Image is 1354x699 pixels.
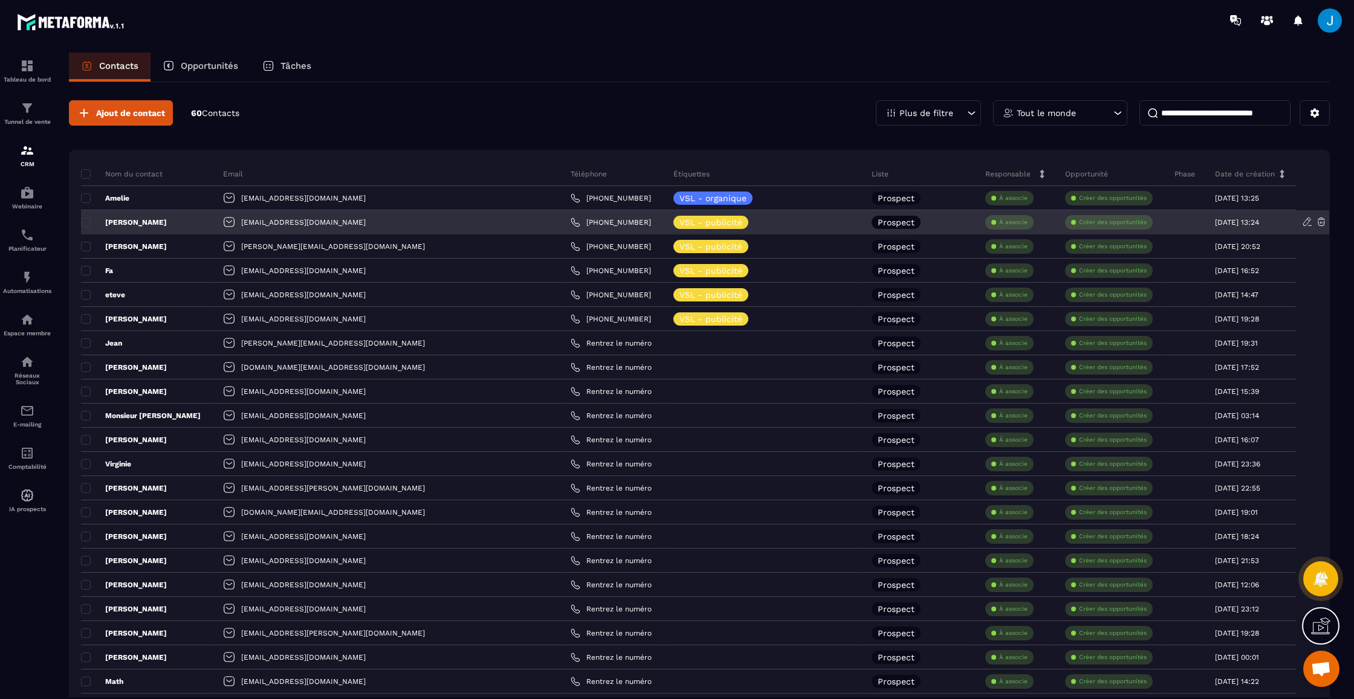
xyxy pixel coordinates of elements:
[872,169,889,179] p: Liste
[1079,677,1147,686] p: Créer des opportunités
[1174,169,1195,179] p: Phase
[3,203,51,210] p: Webinaire
[20,228,34,242] img: scheduler
[20,101,34,115] img: formation
[1215,242,1260,251] p: [DATE] 20:52
[1215,194,1259,202] p: [DATE] 13:25
[1215,629,1259,637] p: [DATE] 19:28
[1079,581,1147,589] p: Créer des opportunités
[81,314,167,324] p: [PERSON_NAME]
[3,506,51,512] p: IA prospects
[1079,218,1147,227] p: Créer des opportunités
[96,107,165,119] span: Ajout de contact
[81,169,163,179] p: Nom du contact
[999,508,1028,517] p: À associe
[679,291,742,299] p: VSL - publicité
[999,242,1028,251] p: À associe
[878,339,915,347] p: Prospect
[81,338,122,348] p: Jean
[1215,315,1259,323] p: [DATE] 19:28
[1215,266,1259,275] p: [DATE] 16:52
[999,556,1028,565] p: À associe
[181,60,238,71] p: Opportunités
[1079,508,1147,517] p: Créer des opportunités
[1079,315,1147,323] p: Créer des opportunités
[81,387,167,396] p: [PERSON_NAME]
[191,108,239,119] p: 60
[679,218,742,227] p: VSL - publicité
[3,50,51,92] a: formationformationTableau de bord
[81,242,167,251] p: [PERSON_NAME]
[250,53,323,82] a: Tâches
[69,100,173,126] button: Ajout de contact
[1079,532,1147,541] p: Créer des opportunités
[1215,508,1258,517] p: [DATE] 19:01
[999,218,1028,227] p: À associe
[81,652,167,662] p: [PERSON_NAME]
[999,605,1028,613] p: À associe
[81,580,167,590] p: [PERSON_NAME]
[151,53,250,82] a: Opportunités
[878,605,915,613] p: Prospect
[1079,242,1147,251] p: Créer des opportunités
[1079,484,1147,492] p: Créer des opportunités
[999,194,1028,202] p: À associe
[1215,484,1260,492] p: [DATE] 22:55
[3,76,51,83] p: Tableau de bord
[1079,653,1147,662] p: Créer des opportunités
[20,59,34,73] img: formation
[1215,556,1259,565] p: [DATE] 21:53
[1079,411,1147,420] p: Créer des opportunités
[20,355,34,369] img: social-network
[81,604,167,614] p: [PERSON_NAME]
[1079,605,1147,613] p: Créer des opportunités
[3,288,51,294] p: Automatisations
[999,363,1028,372] p: À associe
[1079,194,1147,202] p: Créer des opportunités
[3,219,51,261] a: schedulerschedulerPlanificateur
[81,556,167,565] p: [PERSON_NAME]
[1215,169,1275,179] p: Date de création
[1065,169,1108,179] p: Opportunité
[899,109,953,117] p: Plus de filtre
[999,677,1028,686] p: À associe
[878,532,915,541] p: Prospect
[3,118,51,125] p: Tunnel de vente
[20,446,34,460] img: accountant
[1215,218,1259,227] p: [DATE] 13:24
[878,242,915,251] p: Prospect
[571,217,651,227] a: [PHONE_NUMBER]
[1215,677,1259,686] p: [DATE] 14:22
[999,411,1028,420] p: À associe
[20,404,34,418] img: email
[1079,291,1147,299] p: Créer des opportunités
[1215,436,1259,444] p: [DATE] 16:07
[1215,291,1258,299] p: [DATE] 14:47
[3,437,51,479] a: accountantaccountantComptabilité
[999,291,1028,299] p: À associe
[878,436,915,444] p: Prospect
[878,363,915,372] p: Prospect
[999,581,1028,589] p: À associe
[999,387,1028,396] p: À associe
[679,194,747,202] p: VSL - organique
[571,242,651,251] a: [PHONE_NUMBER]
[571,290,651,300] a: [PHONE_NUMBER]
[878,218,915,227] p: Prospect
[99,60,138,71] p: Contacts
[878,508,915,517] p: Prospect
[1079,436,1147,444] p: Créer des opportunités
[878,581,915,589] p: Prospect
[20,185,34,200] img: automations
[571,266,651,275] a: [PHONE_NUMBER]
[81,459,131,469] p: Virginie
[17,11,126,33] img: logo
[999,460,1028,468] p: À associe
[20,488,34,503] img: automations
[3,330,51,337] p: Espace membre
[1215,460,1260,468] p: [DATE] 23:36
[679,266,742,275] p: VSL - publicité
[1017,109,1076,117] p: Tout le monde
[1079,556,1147,565] p: Créer des opportunités
[999,436,1028,444] p: À associe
